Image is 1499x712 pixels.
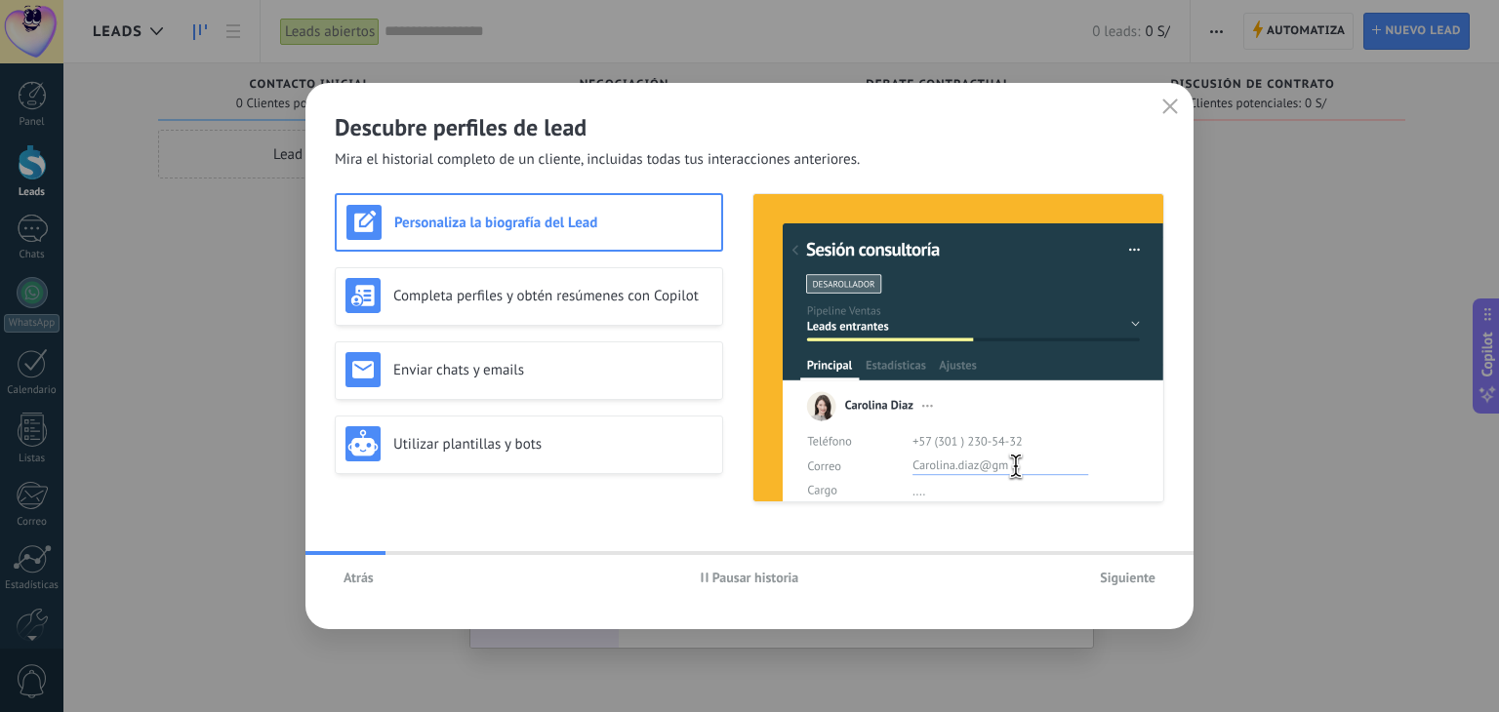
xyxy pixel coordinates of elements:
[344,571,374,584] span: Atrás
[393,287,712,305] h3: Completa perfiles y obtén resúmenes con Copilot
[335,112,1164,142] h2: Descubre perfiles de lead
[393,435,712,454] h3: Utilizar plantillas y bots
[393,361,712,379] h3: Enviar chats y emails
[335,563,383,592] button: Atrás
[335,150,860,170] span: Mira el historial completo de un cliente, incluidas todas tus interacciones anteriores.
[394,214,711,232] h3: Personaliza la biografía del Lead
[1100,571,1155,584] span: Siguiente
[1091,563,1164,592] button: Siguiente
[692,563,808,592] button: Pausar historia
[712,571,799,584] span: Pausar historia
